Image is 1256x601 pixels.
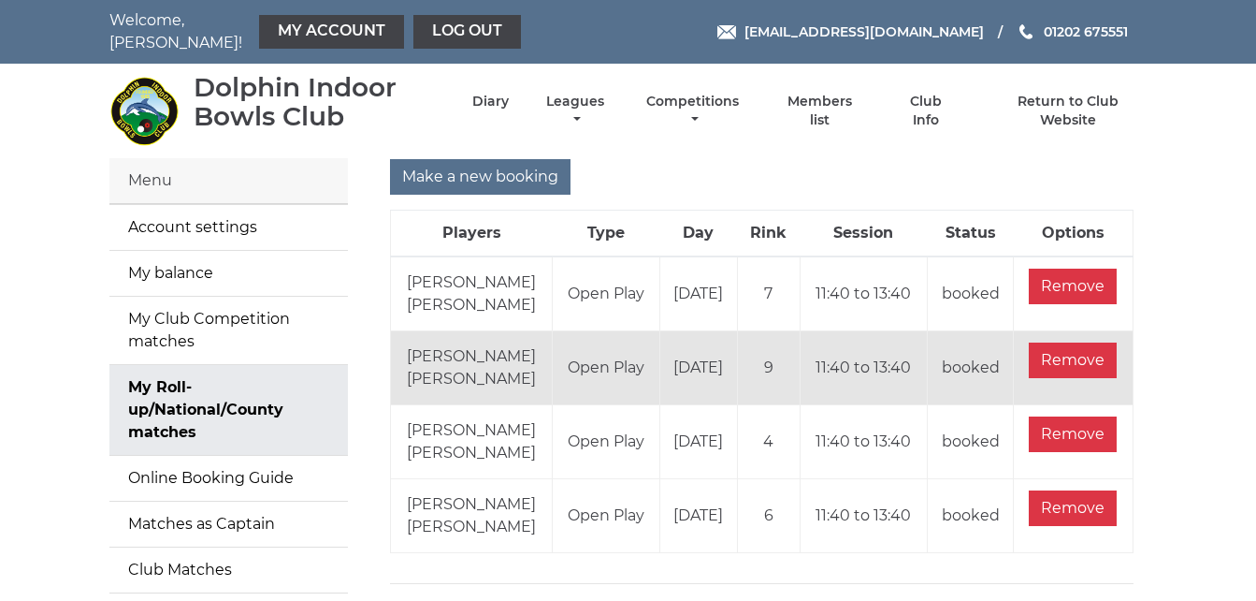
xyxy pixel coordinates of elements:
nav: Welcome, [PERSON_NAME]! [109,9,526,54]
a: Leagues [541,93,609,129]
td: 4 [737,405,800,479]
a: My balance [109,251,348,296]
a: Return to Club Website [989,93,1147,129]
th: Players [390,211,553,257]
a: My Roll-up/National/County matches [109,365,348,455]
td: 6 [737,479,800,553]
td: booked [927,479,1014,553]
td: [DATE] [659,405,737,479]
a: My Account [259,15,404,49]
th: Status [927,211,1014,257]
input: Remove [1029,343,1117,378]
span: [EMAIL_ADDRESS][DOMAIN_NAME] [744,23,984,40]
td: [PERSON_NAME] [PERSON_NAME] [390,405,553,479]
img: Email [717,25,736,39]
td: 11:40 to 13:40 [801,331,928,405]
td: booked [927,257,1014,331]
img: Dolphin Indoor Bowls Club [109,76,180,146]
td: 11:40 to 13:40 [801,405,928,479]
td: [DATE] [659,257,737,331]
a: Matches as Captain [109,502,348,547]
a: Log out [413,15,521,49]
a: Club Matches [109,548,348,593]
div: Menu [109,158,348,204]
th: Day [659,211,737,257]
th: Type [553,211,659,257]
input: Make a new booking [390,159,570,195]
a: Diary [472,93,509,110]
td: booked [927,405,1014,479]
td: [DATE] [659,479,737,553]
input: Remove [1029,491,1117,526]
td: 9 [737,331,800,405]
td: Open Play [553,331,659,405]
a: Email [EMAIL_ADDRESS][DOMAIN_NAME] [717,22,984,42]
th: Rink [737,211,800,257]
td: booked [927,331,1014,405]
a: Club Info [896,93,957,129]
a: My Club Competition matches [109,297,348,364]
a: Members list [776,93,862,129]
td: [PERSON_NAME] [PERSON_NAME] [390,479,553,553]
th: Options [1014,211,1133,257]
a: Phone us 01202 675551 [1017,22,1128,42]
input: Remove [1029,269,1117,304]
td: [DATE] [659,331,737,405]
td: [PERSON_NAME] [PERSON_NAME] [390,257,553,331]
td: Open Play [553,405,659,479]
td: Open Play [553,479,659,553]
td: 11:40 to 13:40 [801,479,928,553]
a: Online Booking Guide [109,456,348,501]
td: 11:40 to 13:40 [801,257,928,331]
div: Dolphin Indoor Bowls Club [194,73,440,131]
input: Remove [1029,417,1117,452]
img: Phone us [1019,24,1032,39]
td: 7 [737,257,800,331]
th: Session [801,211,928,257]
span: 01202 675551 [1044,23,1128,40]
a: Account settings [109,205,348,250]
a: Competitions [642,93,744,129]
td: [PERSON_NAME] [PERSON_NAME] [390,331,553,405]
td: Open Play [553,257,659,331]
